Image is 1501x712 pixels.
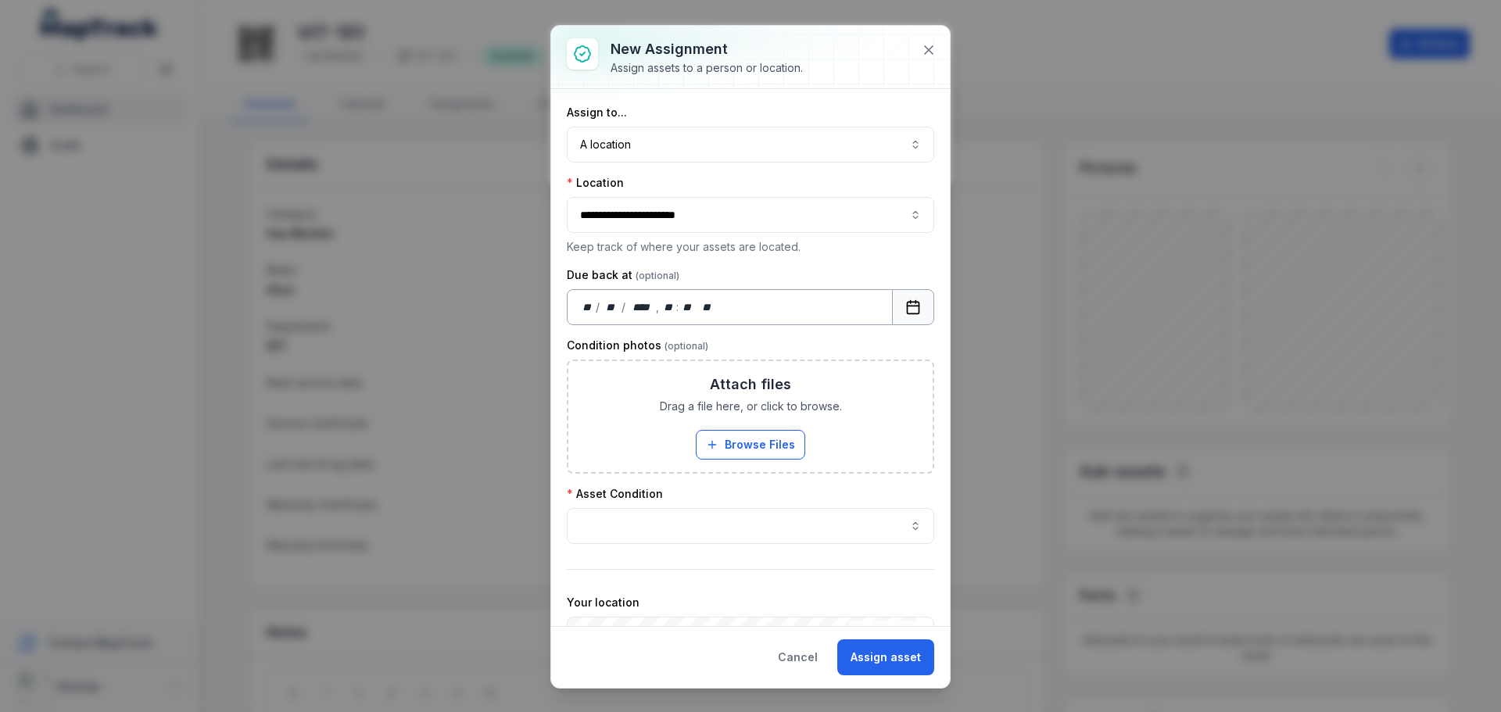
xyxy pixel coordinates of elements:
[676,299,680,315] div: :
[622,299,627,315] div: /
[696,430,805,460] button: Browse Files
[596,299,601,315] div: /
[567,267,679,283] label: Due back at
[567,175,624,191] label: Location
[661,299,676,315] div: hour,
[710,374,791,395] h3: Attach files
[660,399,842,414] span: Drag a file here, or click to browse.
[680,299,696,315] div: minute,
[656,299,661,315] div: ,
[892,289,934,325] button: Calendar
[567,127,934,163] button: A location
[765,639,831,675] button: Cancel
[580,299,596,315] div: day,
[837,639,934,675] button: Assign asset
[567,239,934,255] p: Keep track of where your assets are located.
[699,299,716,315] div: am/pm,
[567,338,708,353] label: Condition photos
[601,299,622,315] div: month,
[627,299,656,315] div: year,
[611,38,803,60] h3: New assignment
[611,60,803,76] div: Assign assets to a person or location.
[567,595,639,610] label: Your location
[567,486,663,502] label: Asset Condition
[567,105,627,120] label: Assign to...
